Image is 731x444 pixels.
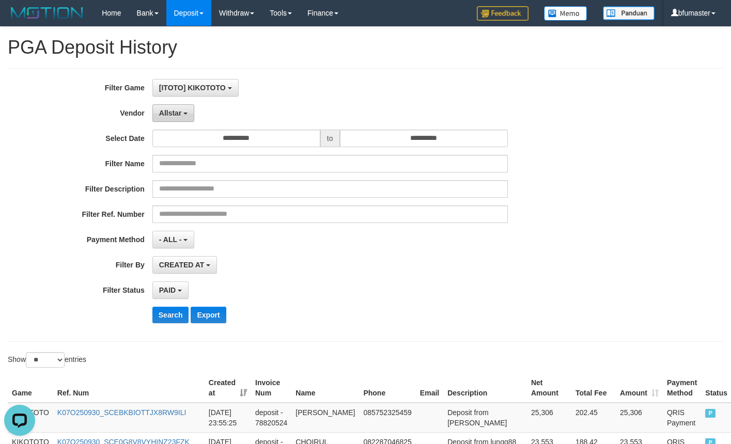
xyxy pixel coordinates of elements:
img: Feedback.jpg [477,6,528,21]
td: 202.45 [571,403,616,433]
span: [ITOTO] KIKOTOTO [159,84,226,92]
td: QRIS Payment [663,403,701,433]
span: - ALL - [159,235,182,244]
th: Net Amount [527,373,571,403]
button: Allstar [152,104,194,122]
img: MOTION_logo.png [8,5,86,21]
th: Invoice Num [251,373,291,403]
span: to [320,130,340,147]
button: PAID [152,281,189,299]
th: Payment Method [663,373,701,403]
th: Name [291,373,359,403]
td: [PERSON_NAME] [291,403,359,433]
td: 25,306 [616,403,663,433]
td: 085752325459 [359,403,415,433]
td: [DATE] 23:55:25 [205,403,251,433]
span: CREATED AT [159,261,205,269]
img: panduan.png [603,6,655,20]
th: Created at: activate to sort column ascending [205,373,251,403]
button: Export [191,307,226,323]
button: [ITOTO] KIKOTOTO [152,79,239,97]
button: Search [152,307,189,323]
button: - ALL - [152,231,194,248]
select: Showentries [26,352,65,368]
button: Open LiveChat chat widget [4,4,35,35]
span: PAID [705,409,716,418]
span: PAID [159,286,176,294]
img: Button%20Memo.svg [544,6,587,21]
td: deposit - 78820524 [251,403,291,433]
th: Ref. Num [53,373,205,403]
button: CREATED AT [152,256,217,274]
label: Show entries [8,352,86,368]
th: Total Fee [571,373,616,403]
th: Game [8,373,53,403]
td: 25,306 [527,403,571,433]
th: Amount: activate to sort column ascending [616,373,663,403]
td: Deposit from [PERSON_NAME] [443,403,527,433]
a: K07O250930_SCEBKBIOTTJX8RW9ILI [57,408,186,417]
span: Allstar [159,109,182,117]
th: Email [416,373,443,403]
h1: PGA Deposit History [8,37,723,58]
th: Description [443,373,527,403]
th: Phone [359,373,415,403]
